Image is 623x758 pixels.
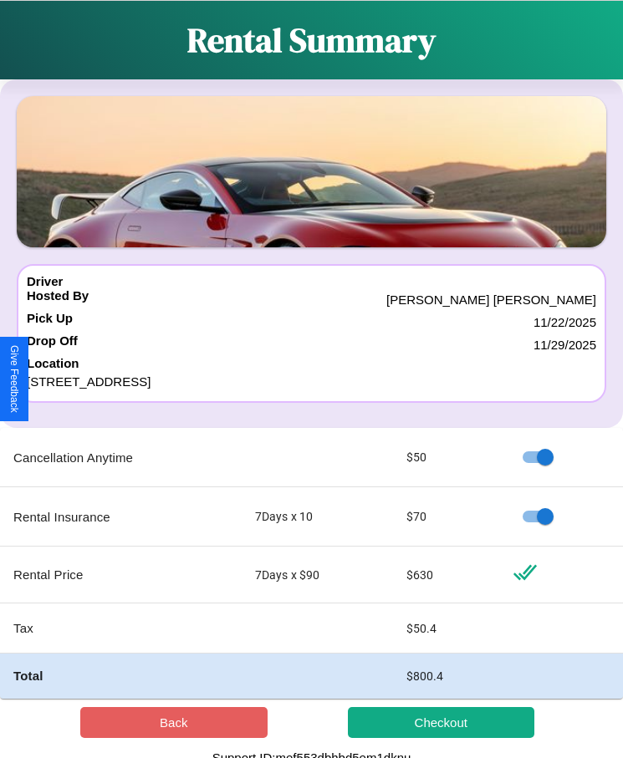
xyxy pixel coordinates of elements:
p: Tax [13,617,228,639]
h4: Total [13,667,228,684]
h4: Pick Up [27,311,73,333]
p: 11 / 22 / 2025 [534,311,596,333]
td: $ 630 [393,547,499,603]
td: $ 70 [393,487,499,547]
td: $ 50.4 [393,603,499,654]
td: $ 800.4 [393,654,499,699]
p: Rental Insurance [13,506,228,528]
p: Cancellation Anytime [13,446,228,469]
h4: Driver [27,274,63,288]
p: [STREET_ADDRESS] [27,370,596,393]
td: 7 Days x 10 [242,487,393,547]
p: 11 / 29 / 2025 [534,333,596,356]
button: Checkout [348,707,535,738]
button: Back [80,707,268,738]
div: Give Feedback [8,345,20,413]
h1: Rental Summary [187,18,436,63]
h4: Drop Off [27,333,78,356]
h4: Location [27,356,596,370]
td: 7 Days x $ 90 [242,547,393,603]
h4: Hosted By [27,288,89,311]
p: [PERSON_NAME] [PERSON_NAME] [386,288,596,311]
p: Rental Price [13,563,228,586]
td: $ 50 [393,428,499,487]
